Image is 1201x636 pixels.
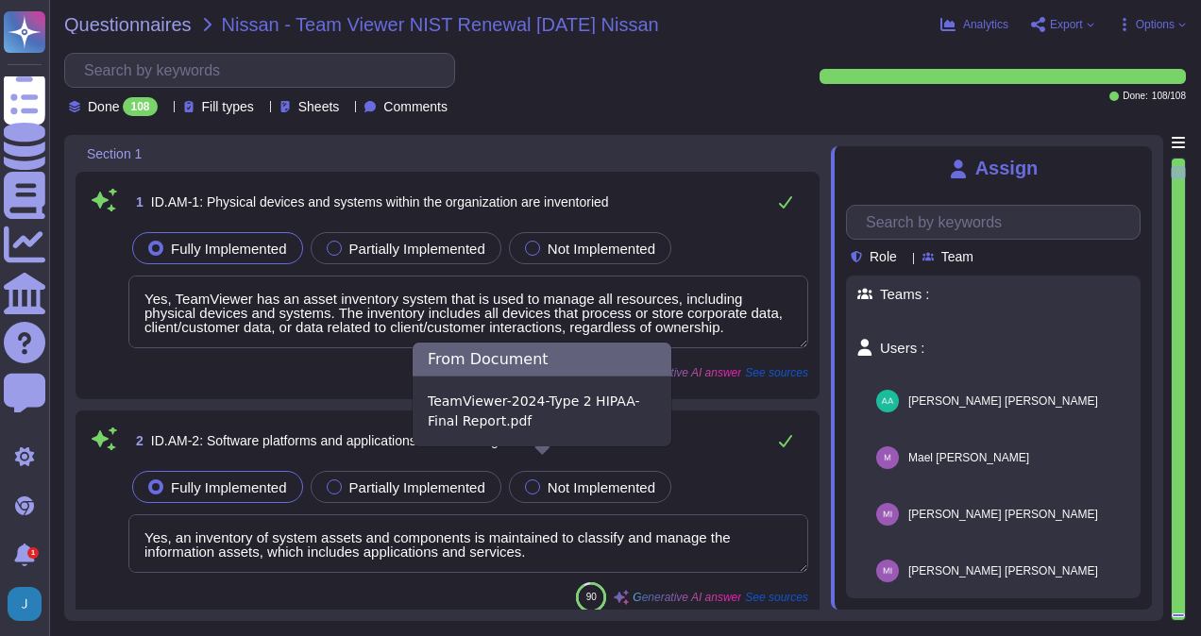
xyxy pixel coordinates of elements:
[128,276,808,348] textarea: Yes, TeamViewer has an asset inventory system that is used to manage all resources, including phy...
[1123,92,1148,101] span: Done:
[27,547,39,559] div: 1
[171,479,287,495] span: Fully Implemented
[383,100,448,113] span: Comments
[857,339,1129,356] span: Users :
[88,100,119,113] span: Done
[745,367,808,378] span: See sources
[876,446,899,469] img: user
[586,592,597,602] span: 90
[349,241,485,257] span: Partially Implemented
[87,147,142,160] span: Section 1
[856,206,1140,239] input: Search by keywords
[870,250,897,263] span: Role
[876,560,899,582] img: user
[128,195,144,209] span: 1
[64,15,192,34] span: Questionnaires
[1050,19,1083,30] span: Export
[8,587,42,621] img: user
[1136,19,1175,30] span: Options
[633,367,741,378] span: Generative AI answer
[151,194,609,209] span: ID.AM-1: Physical devices and systems within the organization are inventoried
[222,15,659,34] span: Nissan - Team Viewer NIST Renewal [DATE] Nissan
[75,54,454,87] input: Search by keywords
[908,565,1098,577] span: [PERSON_NAME] [PERSON_NAME]
[548,241,655,257] span: Not Implemented
[1152,92,1186,101] span: 108 / 108
[857,287,1129,301] span: Teams :
[908,395,1098,407] span: [PERSON_NAME] [PERSON_NAME]
[298,100,340,113] span: Sheets
[745,592,808,603] span: See sources
[171,241,287,257] span: Fully Implemented
[548,479,655,495] span: Not Implemented
[413,343,671,377] h3: From Document
[633,592,741,603] span: Generative AI answer
[4,583,55,625] button: user
[908,452,1029,463] span: Mael [PERSON_NAME]
[908,509,1098,520] span: [PERSON_NAME] [PERSON_NAME]
[975,158,1039,179] span: Assign
[202,100,254,113] span: Fill types
[876,390,899,412] img: user
[349,479,485,495] span: Partially Implemented
[413,377,671,446] div: TeamViewer-2024-Type 2 HIPAA-Final Report.pdf
[940,17,1008,32] button: Analytics
[128,514,808,573] textarea: Yes, an inventory of system assets and components is maintained to classify and manage the inform...
[941,250,973,263] span: Team
[963,19,1008,30] span: Analytics
[876,503,899,526] img: user
[151,433,643,448] span: ID.AM-2: Software platforms and applications within the organization are inventoried
[128,434,144,447] span: 2
[123,97,157,116] div: 108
